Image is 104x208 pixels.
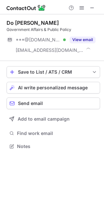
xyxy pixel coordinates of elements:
span: Notes [17,143,97,149]
button: AI write personalized message [7,82,100,94]
button: Find work email [7,129,100,138]
div: Do [PERSON_NAME] [7,20,59,26]
span: ***@[DOMAIN_NAME] [16,37,61,43]
button: Add to email campaign [7,113,100,125]
span: Send email [18,101,43,106]
span: Find work email [17,130,97,136]
img: ContactOut v5.3.10 [7,4,46,12]
div: Save to List / ATS / CRM [18,69,89,75]
button: Reveal Button [70,37,95,43]
button: save-profile-one-click [7,66,100,78]
button: Notes [7,142,100,151]
button: Send email [7,97,100,109]
span: Add to email campaign [18,116,70,122]
div: Government Affairs & Public Policy [7,27,100,33]
span: [EMAIL_ADDRESS][DOMAIN_NAME] [16,47,84,53]
span: AI write personalized message [18,85,88,90]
